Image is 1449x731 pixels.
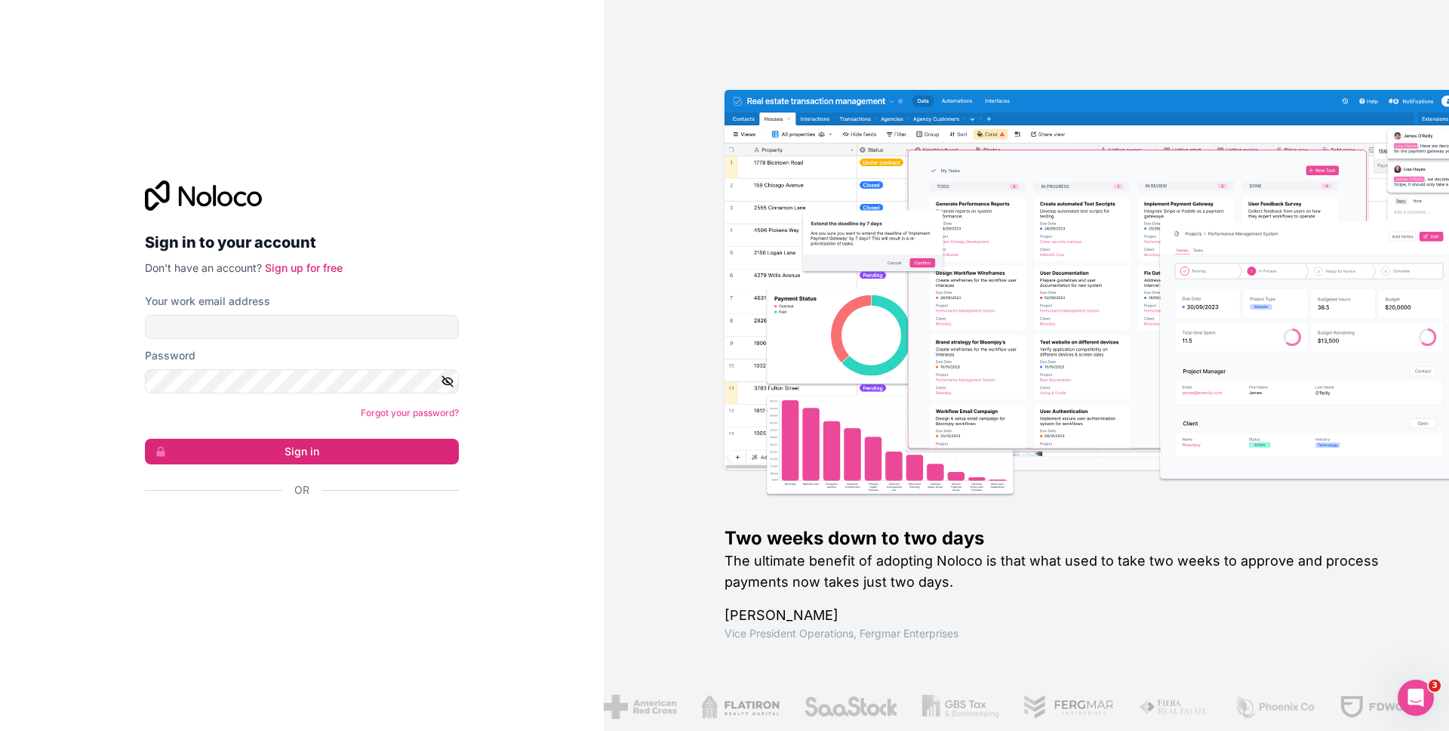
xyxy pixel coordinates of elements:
[1023,695,1115,719] img: /assets/fergmar-CudnrXN5.png
[804,695,899,719] img: /assets/saastock-C6Zbiodz.png
[1234,695,1315,719] img: /assets/phoenix-BREaitsQ.png
[724,551,1401,593] h2: The ultimate benefit of adopting Noloco is that what used to take two weeks to approve and proces...
[1398,680,1434,716] iframe: Intercom live chat
[724,605,1401,626] h1: [PERSON_NAME]
[361,407,459,418] a: Forgot your password?
[604,695,677,719] img: /assets/american-red-cross-BAupjrZR.png
[1139,695,1210,719] img: /assets/fiera-fwj2N5v4.png
[137,514,454,547] iframe: Sign in with Google Button
[724,526,1401,551] h1: Two weeks down to two days
[1429,680,1441,692] span: 3
[701,695,780,719] img: /assets/flatiron-C8eUkumj.png
[145,294,270,309] label: Your work email address
[724,626,1401,641] h1: Vice President Operations , Fergmar Enterprises
[145,261,262,274] span: Don't have an account?
[145,439,459,464] button: Sign in
[145,315,459,339] input: Email address
[1340,695,1428,719] img: /assets/fdworks-Bi04fVtw.png
[922,695,999,719] img: /assets/gbstax-C-GtDUiK.png
[294,483,309,498] span: Or
[145,369,459,393] input: Password
[145,348,195,363] label: Password
[145,229,459,256] h2: Sign in to your account
[265,261,343,274] a: Sign up for free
